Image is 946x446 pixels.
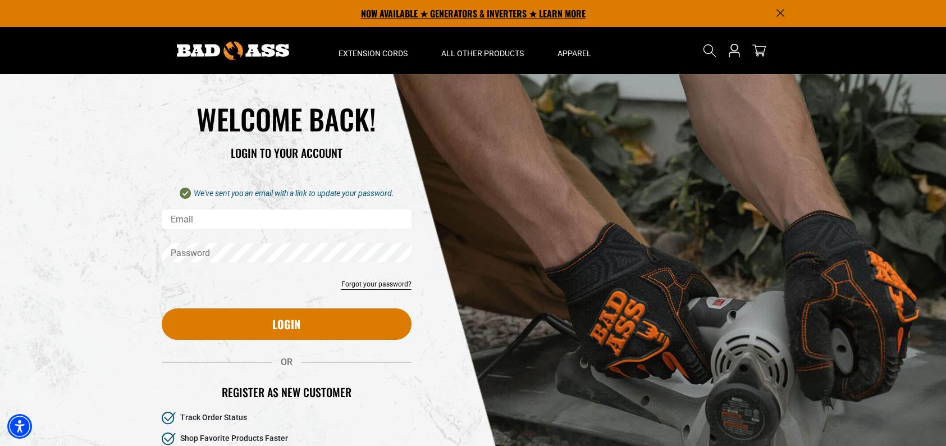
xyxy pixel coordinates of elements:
summary: All Other Products [424,27,541,74]
a: Forgot your password? [341,279,412,289]
li: Track Order Status [162,412,412,425]
img: Bad Ass Extension Cords [177,42,289,60]
p: We've sent you an email with a link to update your password. [162,187,412,201]
div: Accessibility Menu [7,414,32,439]
a: cart [750,44,768,57]
a: Open this option [725,27,743,74]
button: Login [162,308,412,340]
h2: Register as new customer [162,385,412,399]
summary: Extension Cords [322,27,424,74]
h1: WELCOME BACK! [162,101,412,136]
span: Extension Cords [339,48,408,58]
li: Shop Favorite Products Faster [162,433,412,445]
span: Apparel [557,48,591,58]
summary: Apparel [541,27,608,74]
summary: Search [701,42,719,60]
span: All Other Products [441,48,524,58]
h3: LOGIN TO YOUR ACCOUNT [162,145,412,160]
span: OR [272,357,301,367]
